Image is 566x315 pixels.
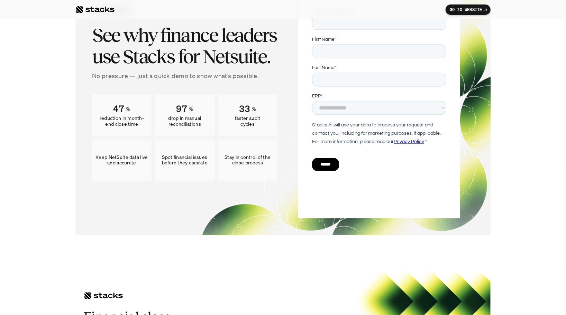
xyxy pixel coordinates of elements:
[158,115,211,127] p: drop in manual reconciliations
[450,7,482,12] p: GO TO WEBSITE
[176,103,187,114] div: Counter ends at 97
[113,103,124,114] div: Counter ends at 47
[252,104,256,114] p: %
[239,103,250,114] div: Counter ends at 33
[95,154,148,166] p: Keep NetSuite data live and accurate
[221,115,274,127] p: faster audit cycles
[312,8,446,183] iframe: Form 0
[126,104,130,114] p: %
[446,4,491,15] a: GO TO WEBSITE
[92,25,277,67] h3: See why finance leaders use Stacks for Netsuite.
[158,154,211,166] p: Spot financial issues before they escalate
[92,71,277,81] p: No pressure — just a quick demo to show what’s possible.
[221,154,274,166] p: Stay in control of the close process
[95,115,148,127] p: reduction in month-end close time
[189,104,193,114] p: %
